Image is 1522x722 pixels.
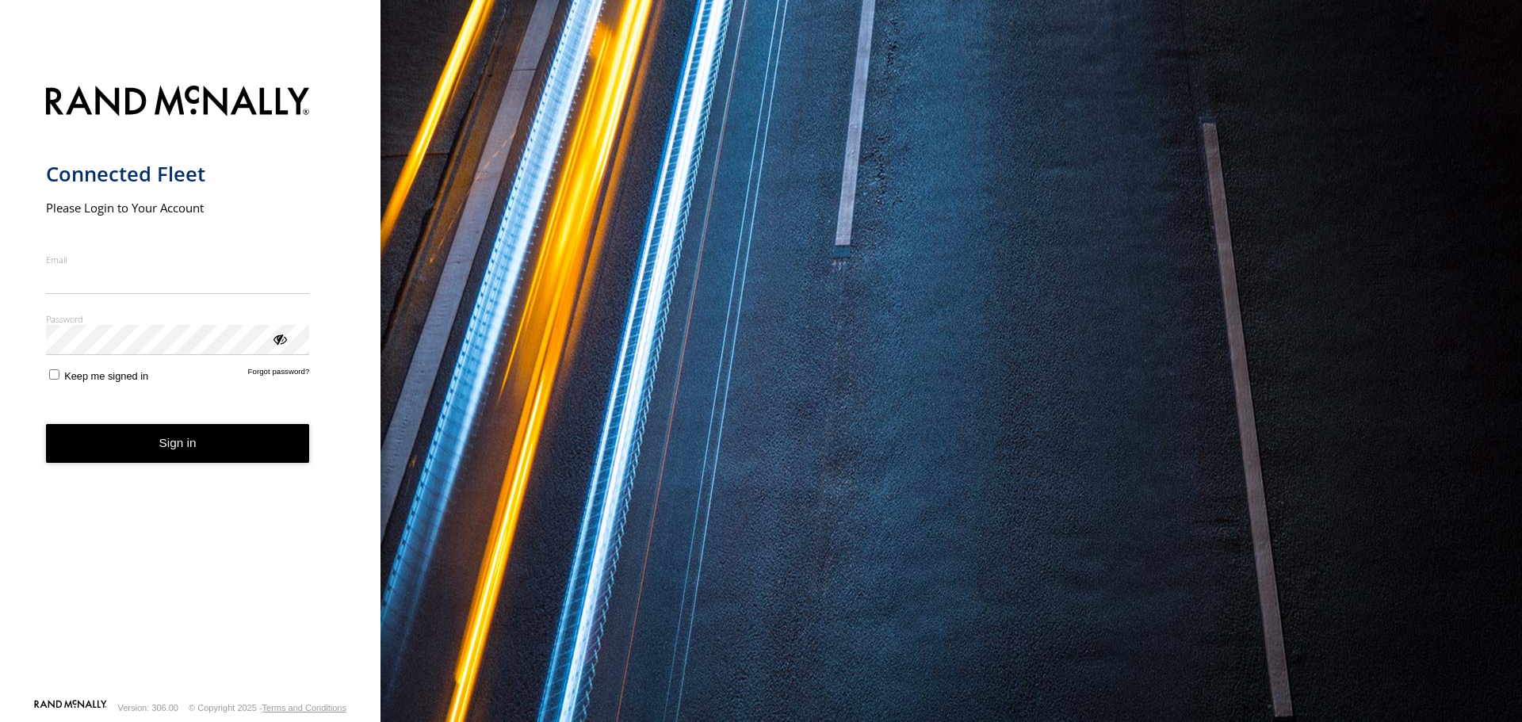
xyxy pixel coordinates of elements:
h2: Please Login to Your Account [46,200,310,216]
label: Password [46,313,310,325]
a: Visit our Website [34,700,107,716]
div: ViewPassword [271,330,287,346]
div: © Copyright 2025 - [189,703,346,712]
input: Keep me signed in [49,369,59,380]
h1: Connected Fleet [46,161,310,187]
form: main [46,76,335,698]
a: Forgot password? [248,367,310,382]
label: Email [46,254,310,265]
span: Keep me signed in [64,370,148,382]
img: Rand McNally [46,82,310,123]
div: Version: 306.00 [118,703,178,712]
button: Sign in [46,424,310,463]
a: Terms and Conditions [262,703,346,712]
